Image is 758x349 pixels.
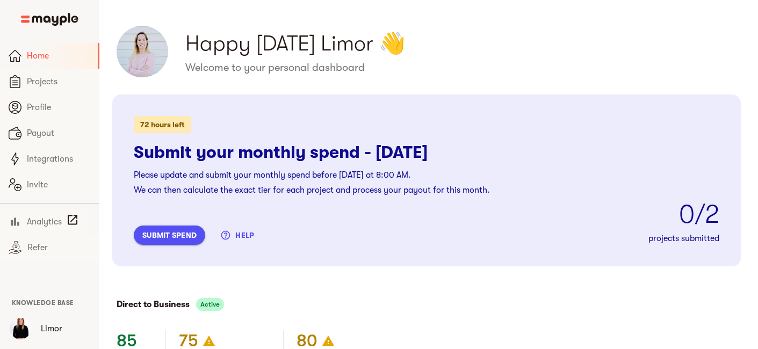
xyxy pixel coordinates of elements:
span: Invite [27,178,91,191]
span: Projects [27,75,91,88]
span: Payout [27,127,91,140]
div: This program is active. You will be assigned new clients. [196,298,224,311]
span: Knowledge Base [12,299,74,307]
img: duZOI3VDQky96tYAy4go [10,318,31,339]
img: Limor Gurevich [117,26,168,77]
a: help [218,230,258,238]
h2: 0 / 2 [427,198,719,232]
span: submit spend [142,229,197,242]
h3: Happy [DATE] Limor 👋 [185,28,741,59]
span: Active [196,298,224,311]
button: submit spend [134,226,205,245]
h4: Submit your monthly spend - [DATE] [134,142,719,163]
p: projects submitted [427,232,719,245]
button: Direct to Business [117,297,190,312]
span: help [222,229,254,242]
span: Refer [27,241,91,254]
button: help [218,226,258,245]
span: Home [27,49,90,62]
p: Limor [41,322,62,335]
p: 72 hours left [134,116,191,133]
iframe: Chat Widget [565,225,758,349]
h6: Please update and submit your monthly spend before [DATE] at 8:00 AM. We can then calculate the e... [134,168,719,198]
h6: Welcome to your personal dashboard [185,61,741,75]
span: Profile [27,101,91,114]
span: Integrations [27,152,91,165]
a: Knowledge Base [12,298,74,307]
span: Analytics [27,215,62,228]
img: Main logo [21,13,78,26]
